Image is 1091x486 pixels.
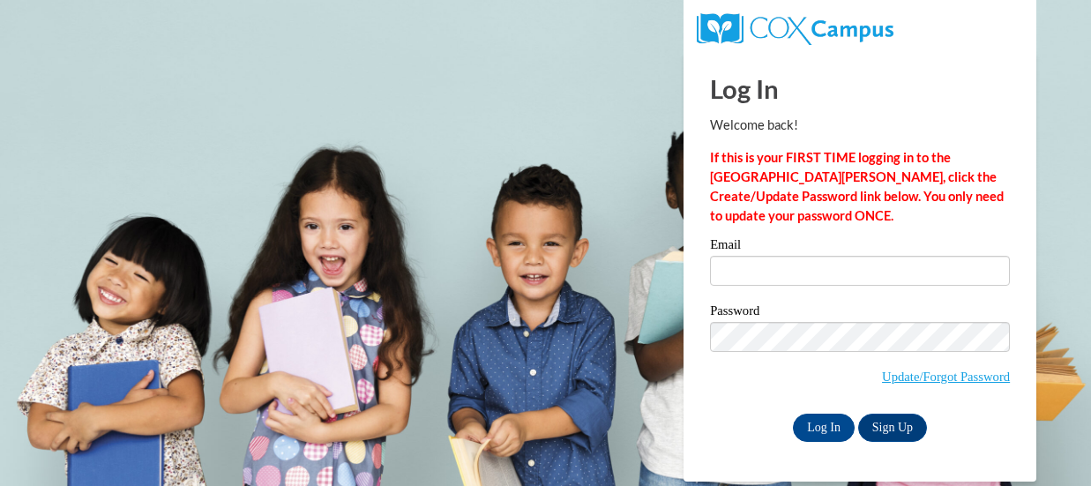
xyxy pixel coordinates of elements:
[793,414,855,442] input: Log In
[697,13,893,45] img: COX Campus
[710,71,1010,107] h1: Log In
[710,304,1010,322] label: Password
[710,150,1004,223] strong: If this is your FIRST TIME logging in to the [GEOGRAPHIC_DATA][PERSON_NAME], click the Create/Upd...
[710,238,1010,256] label: Email
[697,20,893,35] a: COX Campus
[882,370,1010,384] a: Update/Forgot Password
[710,116,1010,135] p: Welcome back!
[858,414,927,442] a: Sign Up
